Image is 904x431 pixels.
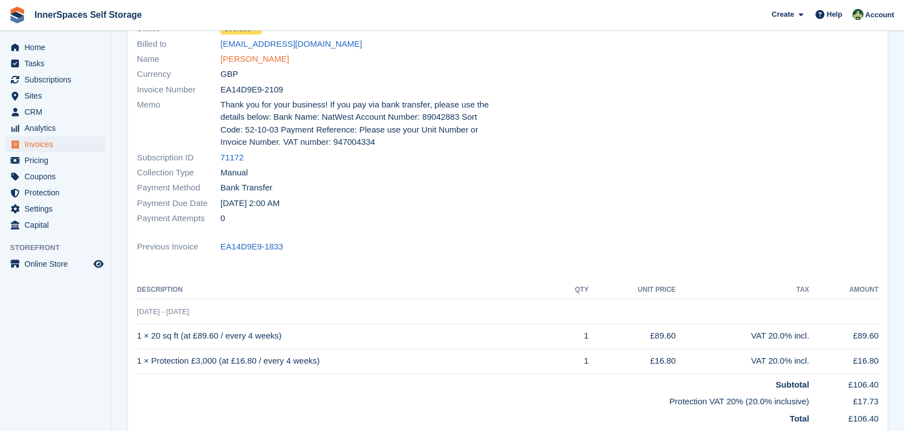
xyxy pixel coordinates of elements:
span: Analytics [24,120,91,136]
strong: Total [790,414,809,423]
span: Coupons [24,169,91,184]
span: Invoices [24,136,91,152]
td: £89.60 [588,324,675,349]
a: menu [6,136,105,152]
img: stora-icon-8386f47178a22dfd0bd8f6a31ec36ba5ce8667c1dd55bd0f319d3a0aa187defe.svg [9,7,26,23]
span: Sites [24,88,91,104]
span: Payment Due Date [137,197,220,210]
th: Tax [676,281,809,299]
span: Payment Attempts [137,212,220,225]
span: Currency [137,68,220,81]
span: Memo [137,99,220,149]
span: Subscription ID [137,151,220,164]
div: VAT 20.0% incl. [676,330,809,342]
td: 1 × Protection £3,000 (at £16.80 / every 4 weeks) [137,349,557,374]
span: Tasks [24,56,91,71]
a: menu [6,256,105,272]
td: £16.80 [588,349,675,374]
a: menu [6,104,105,120]
a: menu [6,72,105,87]
strong: Subtotal [775,380,809,389]
span: Storefront [10,242,111,253]
span: Name [137,53,220,66]
a: menu [6,88,105,104]
div: VAT 20.0% incl. [676,355,809,368]
td: £106.40 [809,374,878,391]
a: menu [6,120,105,136]
a: menu [6,217,105,233]
span: GBP [220,68,238,81]
a: menu [6,201,105,217]
span: EA14D9E9-2109 [220,84,283,96]
span: Previous Invoice [137,241,220,253]
td: 1 [557,349,589,374]
span: Home [24,40,91,55]
span: CRM [24,104,91,120]
th: Amount [809,281,878,299]
th: Description [137,281,557,299]
td: £106.40 [809,408,878,425]
time: 2025-08-27 01:00:00 UTC [220,197,279,210]
a: Preview store [92,257,105,271]
a: EA14D9E9-1833 [220,241,283,253]
span: [DATE] - [DATE] [137,307,189,316]
td: 1 × 20 sq ft (at £89.60 / every 4 weeks) [137,324,557,349]
span: 0 [220,212,225,225]
span: Create [772,9,794,20]
span: Settings [24,201,91,217]
span: Pricing [24,153,91,168]
th: Unit Price [588,281,675,299]
a: InnerSpaces Self Storage [30,6,146,24]
span: Collection Type [137,166,220,179]
a: 71172 [220,151,244,164]
a: [EMAIL_ADDRESS][DOMAIN_NAME] [220,38,362,51]
span: Bank Transfer [220,182,272,194]
a: menu [6,153,105,168]
span: Manual [220,166,248,179]
a: menu [6,185,105,200]
span: Invoice Number [137,84,220,96]
span: Billed to [137,38,220,51]
span: Account [865,9,894,21]
a: menu [6,40,105,55]
td: 1 [557,324,589,349]
span: Subscriptions [24,72,91,87]
td: £16.80 [809,349,878,374]
td: £17.73 [809,391,878,408]
span: Protection [24,185,91,200]
span: Capital [24,217,91,233]
span: Payment Method [137,182,220,194]
td: £89.60 [809,324,878,349]
img: Paula Amey [852,9,863,20]
span: Online Store [24,256,91,272]
a: menu [6,169,105,184]
span: Thank you for your business! If you pay via bank transfer, please use the details below: Bank Nam... [220,99,501,149]
a: [PERSON_NAME] [220,53,289,66]
td: Protection VAT 20% (20.0% inclusive) [137,391,809,408]
a: menu [6,56,105,71]
span: Help [827,9,842,20]
th: QTY [557,281,589,299]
